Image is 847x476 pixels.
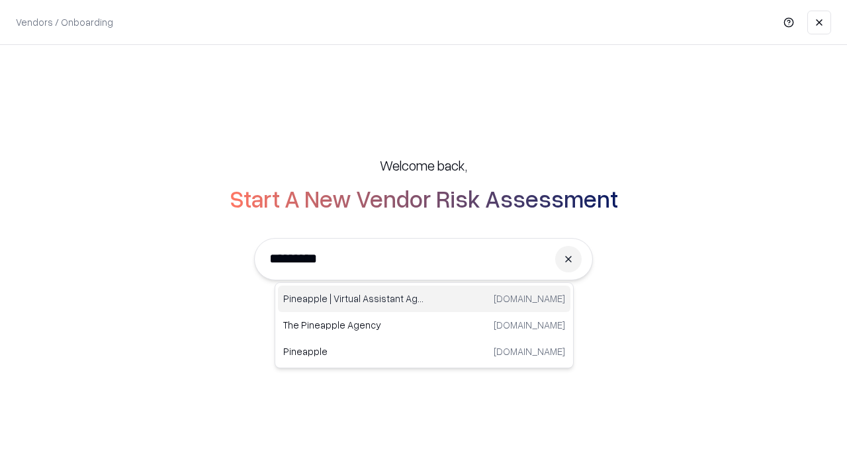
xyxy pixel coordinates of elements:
p: The Pineapple Agency [283,318,424,332]
h5: Welcome back, [380,156,467,175]
p: Pineapple | Virtual Assistant Agency [283,292,424,305]
p: [DOMAIN_NAME] [494,318,565,332]
h2: Start A New Vendor Risk Assessment [230,185,618,212]
p: Vendors / Onboarding [16,15,113,29]
p: Pineapple [283,344,424,358]
p: [DOMAIN_NAME] [494,344,565,358]
div: Suggestions [275,282,574,368]
p: [DOMAIN_NAME] [494,292,565,305]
